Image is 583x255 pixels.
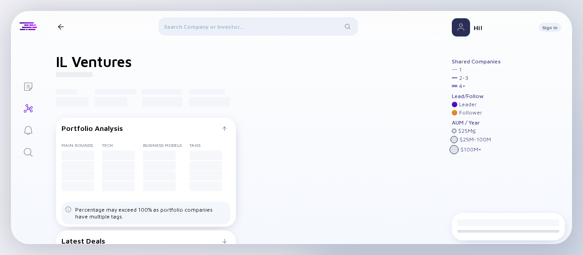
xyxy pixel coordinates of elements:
[102,142,143,148] div: Tech
[460,146,481,153] div: $ 100M +
[452,58,501,65] div: Shared Companies
[61,124,222,132] div: Portfolio Analysis
[459,109,482,116] div: Follower
[143,142,189,148] div: Business Models
[460,136,491,143] div: $ 25M - 100M
[61,142,102,148] div: Main rounds
[189,142,230,148] div: Tags
[459,75,468,81] div: 2 - 3
[11,119,45,141] a: Reminders
[260,74,428,221] img: graph-loading.svg
[452,93,501,99] div: Lead/Follow
[472,128,476,134] div: ≤
[452,18,470,36] img: Profile Picture
[459,67,462,73] div: 1
[459,101,477,108] div: Leader
[459,83,465,89] div: 4 +
[458,128,476,134] div: $ 25M
[61,237,222,245] div: Latest Deals
[11,75,45,97] a: Lists
[11,97,45,119] a: Investor Map
[56,53,132,70] h1: IL Ventures
[452,120,501,126] div: AUM / Year
[65,206,72,213] img: Tags Dislacimer info icon
[474,24,532,31] div: Hi!
[75,206,227,220] div: Percentage may exceed 100% as portfolio companies have multiple tags.
[539,23,561,32] button: Sign In
[11,141,45,162] a: Search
